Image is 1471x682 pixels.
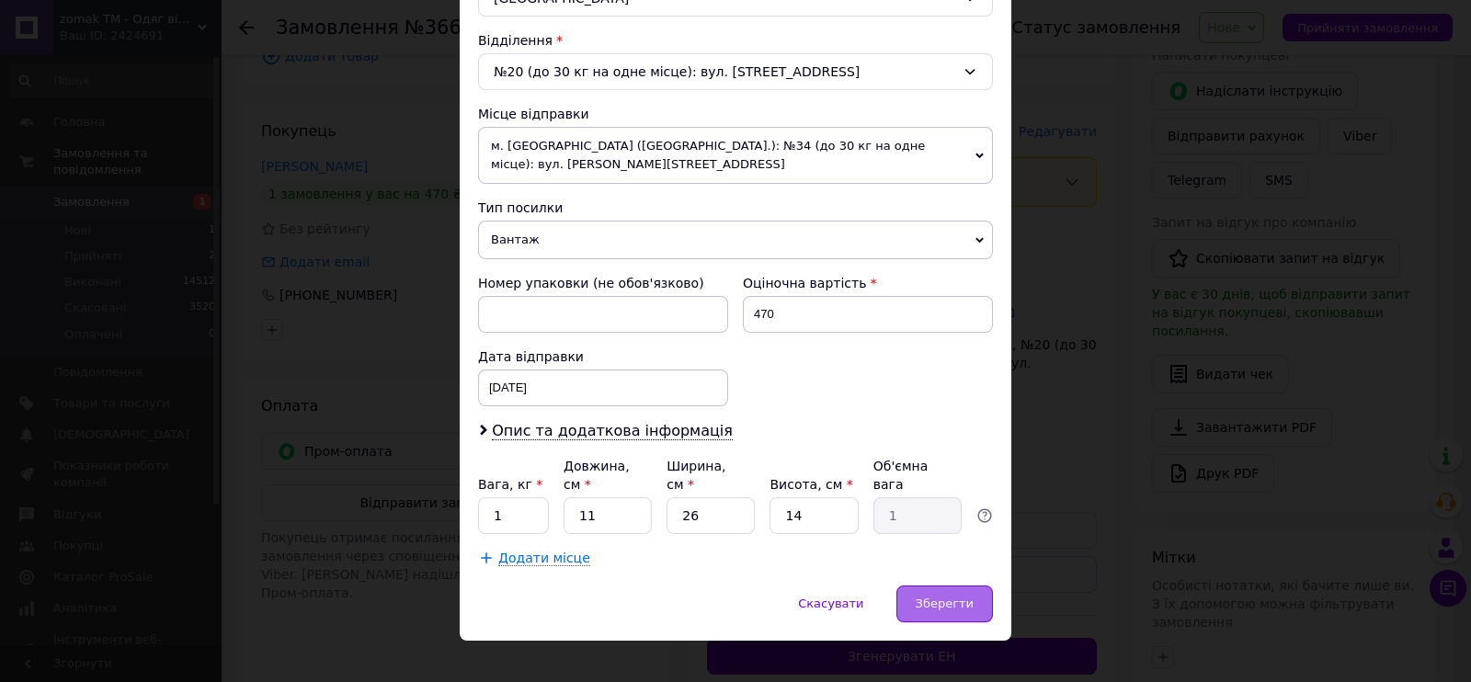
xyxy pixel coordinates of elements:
div: №20 (до 30 кг на одне місце): вул. [STREET_ADDRESS] [478,53,993,90]
span: Зберегти [916,597,974,610]
span: Опис та додаткова інформація [492,422,733,440]
span: Місце відправки [478,107,589,121]
label: Висота, см [770,477,852,492]
span: Тип посилки [478,200,563,215]
div: Об'ємна вага [873,457,962,494]
div: Відділення [478,31,993,50]
label: Вага, кг [478,477,542,492]
span: Скасувати [798,597,863,610]
label: Довжина, см [564,459,630,492]
div: Дата відправки [478,347,728,366]
span: м. [GEOGRAPHIC_DATA] ([GEOGRAPHIC_DATA].): №34 (до 30 кг на одне місце): вул. [PERSON_NAME][STREE... [478,127,993,184]
span: Вантаж [478,221,993,259]
label: Ширина, см [667,459,725,492]
div: Номер упаковки (не обов'язково) [478,274,728,292]
span: Додати місце [498,551,590,566]
div: Оціночна вартість [743,274,993,292]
